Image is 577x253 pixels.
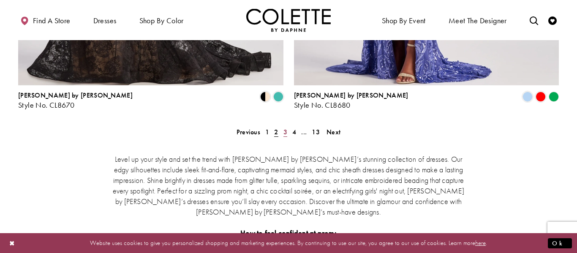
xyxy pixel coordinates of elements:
p: Level up your style and set the trend with [PERSON_NAME] by [PERSON_NAME]’s stunning collection o... [109,154,468,217]
a: Check Wishlist [546,8,559,32]
span: 13 [312,128,320,136]
span: Next [327,128,340,136]
span: Dresses [93,16,117,25]
i: Red [536,92,546,102]
span: 4 [292,128,296,136]
div: Colette by Daphne Style No. CL8680 [294,92,408,109]
a: Toggle search [528,8,540,32]
a: here [475,239,486,247]
span: 3 [283,128,287,136]
i: Black/Nude [260,92,270,102]
a: Visit Home Page [246,8,331,32]
span: Current page [272,126,280,138]
span: [PERSON_NAME] by [PERSON_NAME] [294,91,408,100]
span: Shop By Event [380,8,428,32]
span: Dresses [91,8,119,32]
span: 2 [274,128,278,136]
span: 1 [265,128,269,136]
a: Meet the designer [446,8,509,32]
button: Submit Dialog [548,238,572,248]
a: ... [299,126,309,138]
p: Website uses cookies to give you personalized shopping and marketing experiences. By continuing t... [61,237,516,249]
span: [PERSON_NAME] by [PERSON_NAME] [18,91,133,100]
a: 3 [281,126,290,138]
a: 13 [309,126,322,138]
i: Emerald [549,92,559,102]
span: Style No. CL8680 [294,100,351,110]
a: Prev Page [234,126,263,138]
div: Colette by Daphne Style No. CL8670 [18,92,133,109]
a: 1 [263,126,272,138]
span: Shop by color [139,16,184,25]
span: Style No. CL8670 [18,100,74,110]
i: Periwinkle [523,92,533,102]
button: Close Dialog [5,236,19,250]
span: Find a store [33,16,71,25]
span: Meet the designer [449,16,507,25]
i: Turquoise [273,92,283,102]
span: Shop By Event [382,16,426,25]
a: Next Page [324,126,343,138]
a: Find a store [18,8,72,32]
a: 4 [290,126,299,138]
span: Shop by color [137,8,186,32]
span: ... [301,128,307,136]
span: Previous [237,128,260,136]
strong: How to feel confident at prom: [240,228,337,238]
img: Colette by Daphne [246,8,331,32]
